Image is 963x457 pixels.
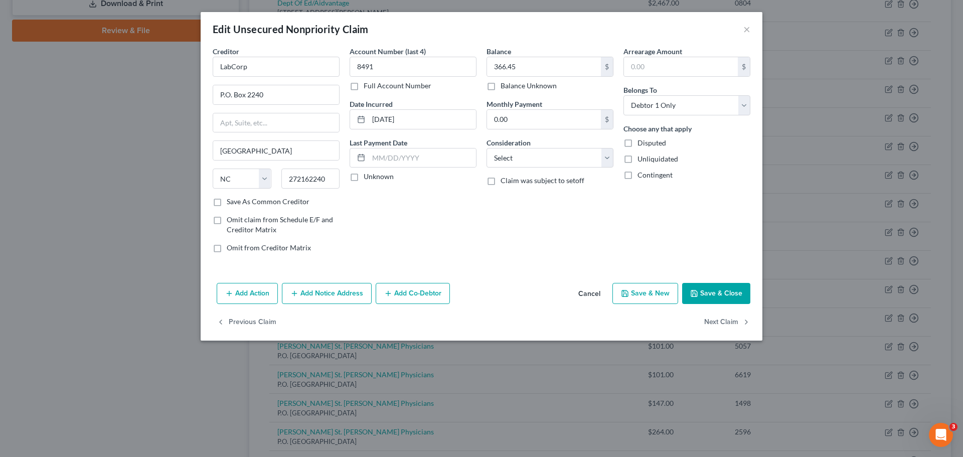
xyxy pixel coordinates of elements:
[487,99,542,109] label: Monthly Payment
[350,137,407,148] label: Last Payment Date
[213,57,340,77] input: Search creditor by name...
[227,215,333,234] span: Omit claim from Schedule E/F and Creditor Matrix
[637,171,673,179] span: Contingent
[364,81,431,91] label: Full Account Number
[704,312,750,333] button: Next Claim
[282,283,372,304] button: Add Notice Address
[217,312,276,333] button: Previous Claim
[369,110,476,129] input: MM/DD/YYYY
[623,46,682,57] label: Arrearage Amount
[487,110,601,129] input: 0.00
[929,423,953,447] iframe: Intercom live chat
[501,81,557,91] label: Balance Unknown
[601,110,613,129] div: $
[487,46,511,57] label: Balance
[227,243,311,252] span: Omit from Creditor Matrix
[213,85,339,104] input: Enter address...
[570,284,608,304] button: Cancel
[743,23,750,35] button: ×
[350,46,426,57] label: Account Number (last 4)
[350,57,476,77] input: XXXX
[281,169,340,189] input: Enter zip...
[682,283,750,304] button: Save & Close
[227,197,309,207] label: Save As Common Creditor
[350,99,393,109] label: Date Incurred
[501,176,584,185] span: Claim was subject to setoff
[213,141,339,160] input: Enter city...
[213,22,369,36] div: Edit Unsecured Nonpriority Claim
[623,123,692,134] label: Choose any that apply
[738,57,750,76] div: $
[213,47,239,56] span: Creditor
[376,283,450,304] button: Add Co-Debtor
[623,86,657,94] span: Belongs To
[601,57,613,76] div: $
[487,57,601,76] input: 0.00
[364,172,394,182] label: Unknown
[369,148,476,168] input: MM/DD/YYYY
[487,137,531,148] label: Consideration
[949,423,957,431] span: 3
[624,57,738,76] input: 0.00
[637,155,678,163] span: Unliquidated
[217,283,278,304] button: Add Action
[637,138,666,147] span: Disputed
[213,113,339,132] input: Apt, Suite, etc...
[612,283,678,304] button: Save & New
